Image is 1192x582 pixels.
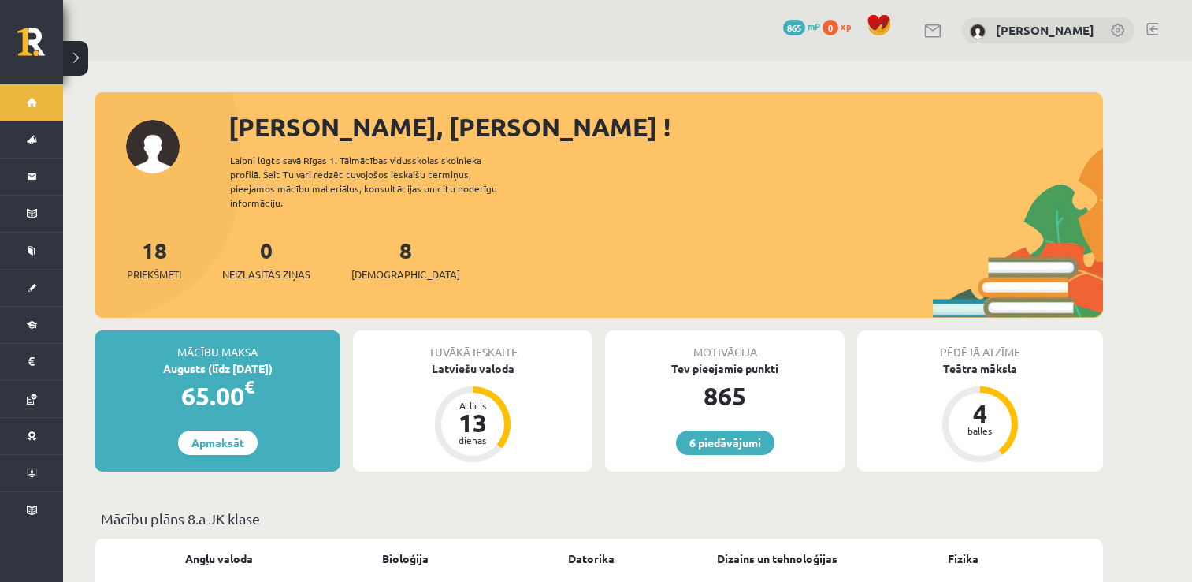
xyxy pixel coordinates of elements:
[222,267,310,282] span: Neizlasītās ziņas
[17,28,63,67] a: Rīgas 1. Tālmācības vidusskola
[449,410,496,435] div: 13
[676,431,774,455] a: 6 piedāvājumi
[857,330,1103,360] div: Pēdējā atzīme
[857,360,1103,464] a: Teātra māksla 4 balles
[222,236,310,282] a: 0Neizlasītās ziņas
[127,236,181,282] a: 18Priekšmeti
[95,360,340,377] div: Augusts (līdz [DATE])
[449,435,496,445] div: dienas
[808,20,820,32] span: mP
[382,550,429,567] a: Bioloģija
[95,377,340,415] div: 65.00
[353,330,592,360] div: Tuvākā ieskaite
[353,360,592,377] div: Latviešu valoda
[178,431,258,455] a: Apmaksāt
[948,550,978,567] a: Fizika
[783,20,805,35] span: 865
[605,360,845,377] div: Tev pieejamie punkti
[605,330,845,360] div: Motivācija
[230,153,525,210] div: Laipni lūgts savā Rīgas 1. Tālmācības vidusskolas skolnieka profilā. Šeit Tu vari redzēt tuvojošo...
[351,236,460,282] a: 8[DEMOGRAPHIC_DATA]
[351,267,460,282] span: [DEMOGRAPHIC_DATA]
[127,267,181,282] span: Priekšmeti
[823,20,838,35] span: 0
[228,108,1103,146] div: [PERSON_NAME], [PERSON_NAME] !
[353,360,592,464] a: Latviešu valoda Atlicis 13 dienas
[717,550,837,567] a: Dizains un tehnoloģijas
[956,401,1004,426] div: 4
[95,330,340,360] div: Mācību maksa
[956,426,1004,435] div: balles
[605,377,845,415] div: 865
[449,401,496,410] div: Atlicis
[185,550,253,567] a: Angļu valoda
[823,20,859,32] a: 0 xp
[841,20,851,32] span: xp
[996,22,1094,38] a: [PERSON_NAME]
[857,360,1103,377] div: Teātra māksla
[568,550,615,567] a: Datorika
[970,24,986,39] img: Roberts Pauls
[783,20,820,32] a: 865 mP
[244,375,254,398] span: €
[101,508,1097,529] p: Mācību plāns 8.a JK klase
